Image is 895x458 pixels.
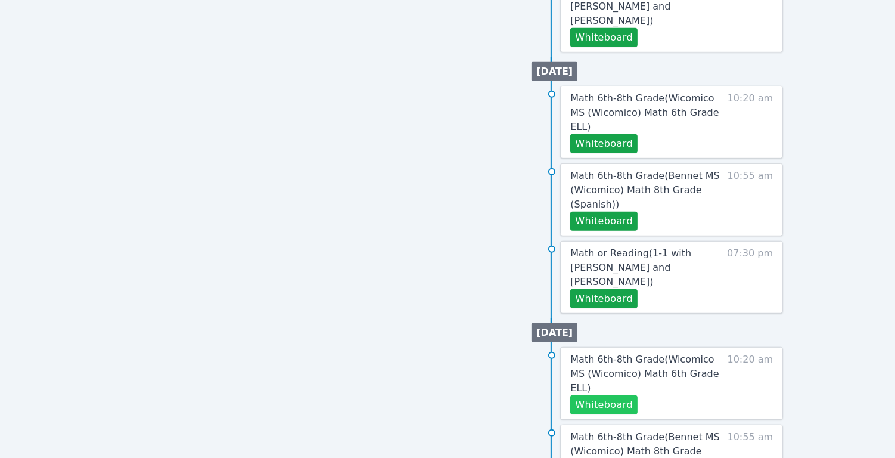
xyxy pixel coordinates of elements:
[570,91,722,134] a: Math 6th-8th Grade(Wicomico MS (Wicomico) Math 6th Grade ELL)
[570,28,638,47] button: Whiteboard
[570,169,722,212] a: Math 6th-8th Grade(Bennet MS (Wicomico) Math 8th Grade (Spanish))
[728,169,773,231] span: 10:55 am
[570,212,638,231] button: Whiteboard
[570,170,719,210] span: Math 6th-8th Grade ( Bennet MS (Wicomico) Math 8th Grade (Spanish) )
[570,354,719,394] span: Math 6th-8th Grade ( Wicomico MS (Wicomico) Math 6th Grade ELL )
[570,247,691,287] span: Math or Reading ( 1-1 with [PERSON_NAME] and [PERSON_NAME] )
[570,352,722,395] a: Math 6th-8th Grade(Wicomico MS (Wicomico) Math 6th Grade ELL)
[570,246,722,289] a: Math or Reading(1-1 with [PERSON_NAME] and [PERSON_NAME])
[532,62,577,81] li: [DATE]
[570,134,638,153] button: Whiteboard
[570,395,638,414] button: Whiteboard
[728,352,773,414] span: 10:20 am
[570,92,719,132] span: Math 6th-8th Grade ( Wicomico MS (Wicomico) Math 6th Grade ELL )
[727,246,773,308] span: 07:30 pm
[532,323,577,342] li: [DATE]
[570,289,638,308] button: Whiteboard
[728,91,773,153] span: 10:20 am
